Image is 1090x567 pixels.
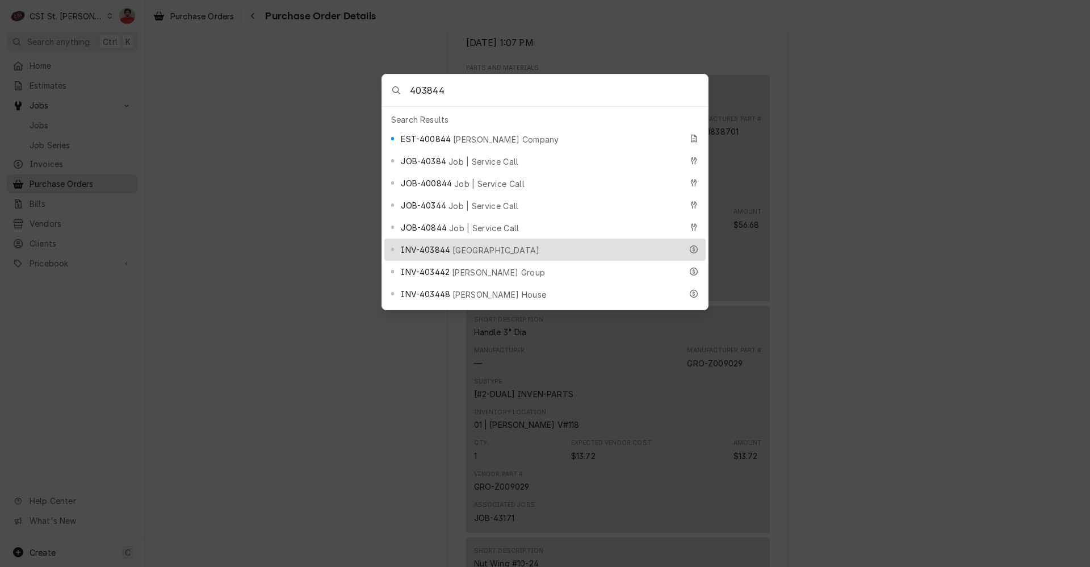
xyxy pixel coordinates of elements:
span: [GEOGRAPHIC_DATA] [452,244,539,256]
span: INV-403448 [401,288,450,300]
span: Job | Service Call [449,222,519,234]
span: JOB-40384 [401,155,446,167]
span: JOB-400844 [401,177,452,189]
span: [PERSON_NAME] Company [453,134,559,145]
span: JOB-40844 [401,222,446,234]
span: Job | Service Call [448,156,519,168]
span: EST-400844 [401,133,451,145]
input: Search anything [410,74,708,106]
span: [PERSON_NAME] Group [452,266,545,278]
div: Global Command Menu [381,74,708,310]
span: INV-403844 [401,244,450,256]
span: [PERSON_NAME] House [452,289,546,301]
span: Job | Service Call [454,178,525,190]
div: Search Results [384,111,706,128]
span: Job | Service Call [448,200,519,212]
span: INV-403442 [401,266,450,278]
span: JOB-40344 [401,199,446,211]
